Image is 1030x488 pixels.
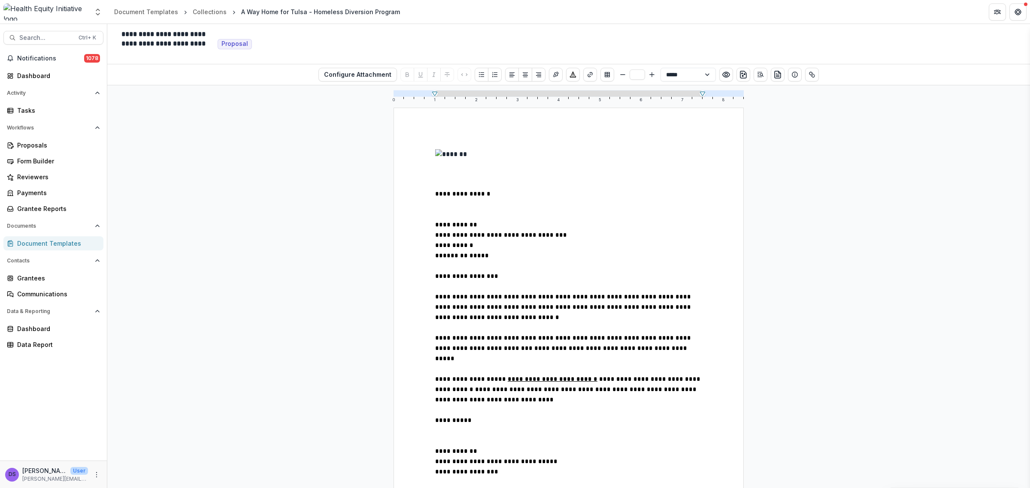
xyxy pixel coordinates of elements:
a: Document Templates [3,236,103,250]
button: Align Right [532,68,545,81]
button: Open Activity [3,86,103,100]
img: Health Equity Initiative logo [3,3,88,21]
button: Italicize [427,68,441,81]
a: Collections [189,6,230,18]
a: Form Builder [3,154,103,168]
button: Preview preview-doc.pdf [719,68,733,81]
button: Search... [3,31,103,45]
button: Align Center [518,68,532,81]
span: Activity [7,90,91,96]
button: Configure Attachment [318,68,397,81]
button: preview-proposal-pdf [771,68,785,81]
button: Choose font color [566,68,580,81]
div: A Way Home for Tulsa - Homeless Diversion Program [241,7,400,16]
div: Grantee Reports [17,204,97,213]
p: [PERSON_NAME] [22,466,67,475]
span: Contacts [7,258,91,264]
a: Reviewers [3,170,103,184]
a: Dashboard [3,322,103,336]
button: download-word [736,68,750,81]
div: Dashboard [17,71,97,80]
span: Search... [19,34,73,42]
span: Documents [7,223,91,229]
button: Align Left [505,68,519,81]
a: Payments [3,186,103,200]
button: Insert Table [600,68,614,81]
button: Open entity switcher [92,3,104,21]
button: Underline [414,68,427,81]
button: Bigger [647,69,657,80]
span: Notifications [17,55,84,62]
button: Smaller [618,69,628,80]
button: Open Data & Reporting [3,304,103,318]
span: Proposal [221,40,248,48]
button: Insert Signature [549,68,563,81]
button: Open Documents [3,219,103,233]
button: Show details [788,68,802,81]
div: Form Builder [17,157,97,166]
div: Document Templates [114,7,178,16]
button: Notifications1078 [3,51,103,65]
span: Data & Reporting [7,308,91,314]
p: User [70,467,88,475]
button: Show related entities [805,68,819,81]
div: Data Report [17,340,97,349]
div: Dashboard [17,324,97,333]
a: Tasks [3,103,103,117]
button: More [91,470,102,480]
div: Payments [17,188,97,197]
div: Ctrl + K [77,33,98,42]
a: Grantee Reports [3,202,103,216]
div: Reviewers [17,172,97,181]
a: Proposals [3,138,103,152]
a: Data Report [3,337,103,352]
button: Open Workflows [3,121,103,135]
button: Open Editor Sidebar [754,68,767,81]
button: Bold [400,68,414,81]
div: Collections [193,7,227,16]
div: Grantees [17,274,97,283]
nav: breadcrumb [111,6,403,18]
button: Get Help [1009,3,1027,21]
div: Dr. Ana Smith [9,472,16,477]
a: Communications [3,287,103,301]
button: Bullet List [475,68,488,81]
a: Dashboard [3,69,103,83]
button: Partners [989,3,1006,21]
a: Grantees [3,271,103,285]
a: Document Templates [111,6,182,18]
p: [PERSON_NAME][EMAIL_ADDRESS][PERSON_NAME][DATE][DOMAIN_NAME] [22,475,88,483]
button: Ordered List [488,68,502,81]
div: Communications [17,289,97,298]
button: Create link [583,68,597,81]
button: Open Contacts [3,254,103,268]
div: Document Templates [17,239,97,248]
span: Workflows [7,125,91,131]
button: Strike [440,68,454,81]
button: Code [457,68,471,81]
span: 1078 [84,54,100,63]
div: Tasks [17,106,97,115]
div: Proposals [17,141,97,150]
